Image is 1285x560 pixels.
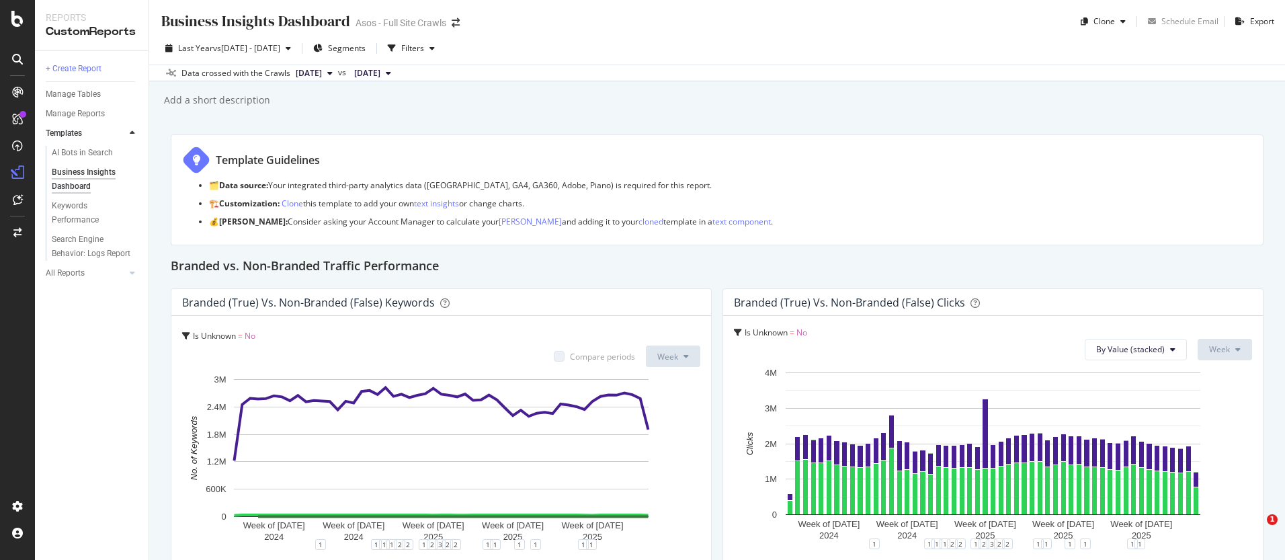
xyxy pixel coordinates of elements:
text: 3M [765,403,777,413]
span: No [245,330,255,342]
div: Branded vs. Non-Branded Traffic Performance [171,256,1263,278]
text: Week of [DATE] [954,518,1016,528]
p: 🗂️ Your integrated third-party analytics data ([GEOGRAPHIC_DATA], GA4, GA360, Adobe, Piano) is re... [209,179,1252,191]
text: Week of [DATE] [1110,518,1172,528]
button: Clone [1075,11,1131,32]
button: By Value (stacked) [1085,339,1187,360]
div: 1 [379,539,390,550]
text: 2024 [264,532,284,542]
div: Compare periods [570,351,635,362]
div: Add a short description [163,93,270,107]
span: No [796,327,807,338]
span: = [238,330,243,342]
div: All Reports [46,266,85,280]
div: 1 [1041,538,1052,549]
strong: [PERSON_NAME]: [219,216,288,227]
span: = [790,327,794,338]
div: AI Bots in Search [52,146,113,160]
text: 2024 [897,530,917,540]
text: Week of [DATE] [562,520,624,530]
div: 1 [514,539,525,550]
div: 2 [395,539,405,550]
span: By Value (stacked) [1096,344,1165,355]
span: 2024 Aug. 6th [354,67,380,79]
svg: A chart. [734,366,1252,544]
div: 2 [994,538,1005,549]
a: + Create Report [46,62,139,76]
div: Templates [46,126,82,141]
a: Manage Reports [46,107,139,121]
strong: Data source: [219,179,268,191]
text: No. of Keywords [189,416,199,481]
a: Manage Tables [46,87,139,102]
div: Search Engine Behavior: Logs Report [52,233,131,261]
text: 1.8M [207,430,226,440]
text: Week of [DATE] [1032,518,1094,528]
text: Week of [DATE] [876,518,938,528]
div: Business Insights Dashboard [160,11,350,32]
span: Is Unknown [193,330,236,342]
button: Segments [308,38,371,59]
button: Week [646,346,700,367]
text: Week of [DATE] [323,520,384,530]
iframe: Intercom live chat [1239,514,1272,547]
span: Is Unknown [745,327,788,338]
div: Template Guidelines 🗂️Data source:Your integrated third-party analytics data ([GEOGRAPHIC_DATA], ... [171,134,1263,245]
text: 2025 [1132,530,1151,540]
div: Data crossed with the Crawls [181,67,290,79]
a: Search Engine Behavior: Logs Report [52,233,139,261]
a: Templates [46,126,126,141]
span: Last Year [178,42,213,54]
div: 2 [427,539,438,550]
div: CustomReports [46,24,138,40]
div: 2 [979,538,989,549]
button: Last Yearvs[DATE] - [DATE] [160,38,296,59]
a: [PERSON_NAME] [499,216,562,227]
p: 🏗️ this template to add your own or change charts. [209,198,1252,209]
button: Schedule Email [1143,11,1218,32]
text: 2024 [819,530,839,540]
text: 2024 [344,532,364,542]
strong: Customization: [219,198,280,209]
text: 2025 [975,530,995,540]
div: + Create Report [46,62,101,76]
div: 2 [403,539,413,550]
div: 1 [931,538,942,549]
div: 1 [970,538,981,549]
a: All Reports [46,266,126,280]
div: Schedule Email [1161,15,1218,27]
div: Branded (true) vs. Non-Branded (false) Keywords [182,296,435,309]
div: 1 [1134,538,1145,549]
div: 1 [315,539,326,550]
text: 2025 [1054,530,1073,540]
div: Keywords Performance [52,199,127,227]
div: Manage Reports [46,107,105,121]
div: 1 [419,539,429,550]
text: Week of [DATE] [798,518,860,528]
div: Export [1250,15,1274,27]
button: Export [1230,11,1274,32]
div: 1 [924,538,935,549]
text: Clicks [745,432,755,455]
button: [DATE] [290,65,338,81]
div: 1 [578,539,589,550]
p: 💰 Consider asking your Account Manager to calculate your and adding it to your template in a . [209,216,1252,227]
text: 0 [221,512,226,522]
button: [DATE] [349,65,397,81]
text: 4M [765,368,777,378]
a: Clone [282,198,303,209]
div: 2 [442,539,453,550]
a: text insights [414,198,459,209]
text: 2M [765,438,777,448]
div: Filters [401,42,424,54]
span: Week [657,351,678,362]
div: 1 [490,539,501,550]
div: Branded (true) vs. Non-Branded (false) Clicks [734,296,965,309]
text: 1M [765,474,777,484]
div: 2 [955,538,966,549]
div: arrow-right-arrow-left [452,18,460,28]
span: 2025 Aug. 26th [296,67,322,79]
div: Asos - Full Site Crawls [356,16,446,30]
div: 2 [947,538,958,549]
